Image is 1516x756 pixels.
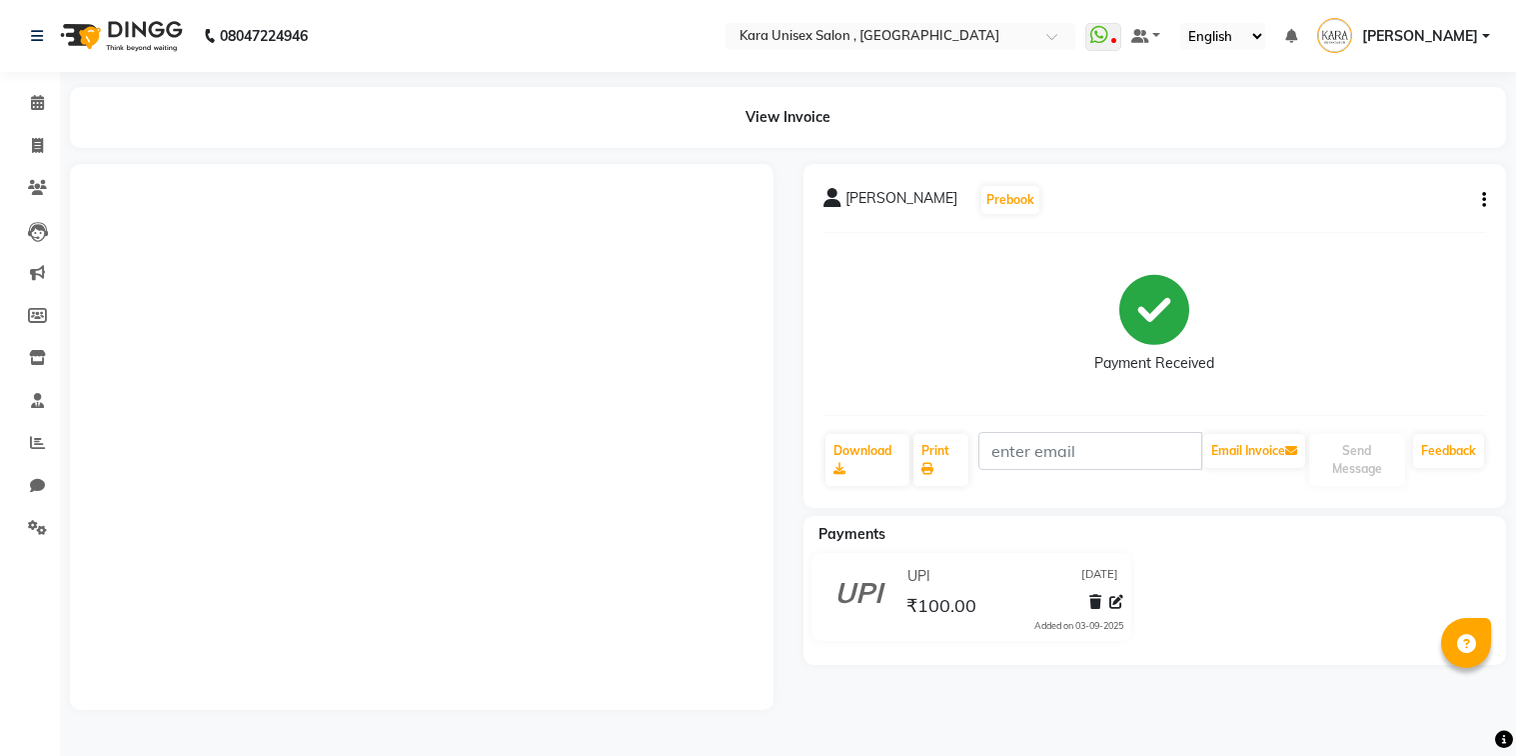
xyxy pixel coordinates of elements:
span: ₹100.00 [906,594,976,622]
a: Download [825,434,909,486]
span: UPI [907,566,930,587]
input: enter email [978,432,1202,470]
span: Payments [818,525,885,543]
div: Payment Received [1094,353,1214,374]
button: Send Message [1309,434,1405,486]
img: Sapana [1317,18,1352,53]
div: View Invoice [70,87,1506,148]
iframe: chat widget [1432,676,1496,736]
span: [DATE] [1081,566,1118,587]
a: Feedback [1413,434,1484,468]
button: Email Invoice [1203,434,1305,468]
div: Added on 03-09-2025 [1034,619,1123,633]
a: Print [913,434,968,486]
img: logo [51,8,188,64]
button: Prebook [981,186,1039,214]
span: [PERSON_NAME] [845,188,957,216]
b: 08047224946 [220,8,308,64]
span: [PERSON_NAME] [1362,26,1478,47]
